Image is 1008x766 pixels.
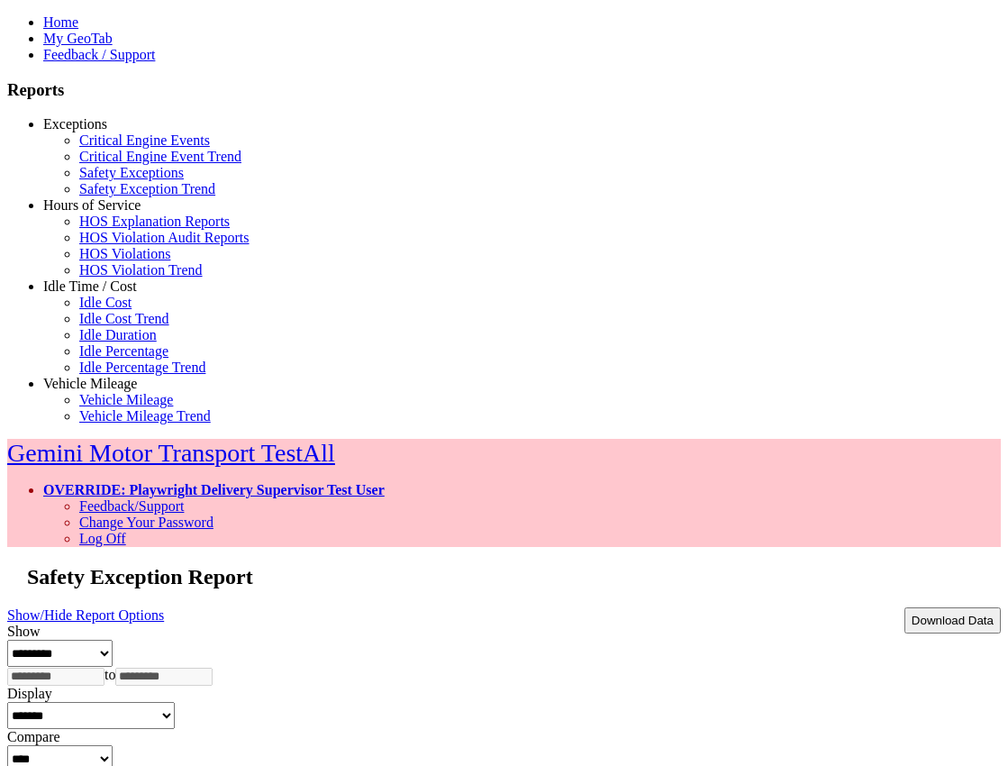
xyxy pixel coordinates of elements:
h2: Safety Exception Report [27,565,1001,589]
a: Change Your Password [79,515,213,530]
a: Gemini Motor Transport TestAll [7,439,335,467]
a: My GeoTab [43,31,113,46]
a: Idle Cost Trend [79,311,169,326]
a: Idle Duration [79,327,157,342]
a: Exceptions [43,116,107,132]
a: Vehicle Mileage Trend [79,408,211,424]
span: to [104,667,115,682]
a: HOS Violation Audit Reports [79,230,250,245]
label: Show [7,624,40,639]
a: HOS Violation Trend [79,262,203,278]
a: Safety Exceptions [79,165,184,180]
button: Download Data [904,607,1001,634]
a: HOS Explanation Reports [79,214,230,229]
a: Critical Engine Event Trend [79,149,241,164]
a: Idle Percentage Trend [79,360,205,375]
label: Display [7,686,52,701]
a: Feedback / Support [43,47,155,62]
a: Log Off [79,531,126,546]
a: Feedback/Support [79,498,184,514]
a: Hours of Service [43,197,141,213]
a: OVERRIDE: Playwright Delivery Supervisor Test User [43,482,385,497]
a: HOS Violations [79,246,170,261]
a: Idle Time / Cost [43,278,137,294]
a: Critical Engine Events [79,132,210,148]
h3: Reports [7,80,1001,100]
a: Vehicle Mileage [79,392,173,407]
a: Show/Hide Report Options [7,603,164,627]
a: Home [43,14,78,30]
a: Vehicle Mileage [43,376,137,391]
a: Idle Cost [79,295,132,310]
a: Idle Percentage [79,343,168,359]
label: Compare [7,729,60,744]
a: Safety Exception Trend [79,181,215,196]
